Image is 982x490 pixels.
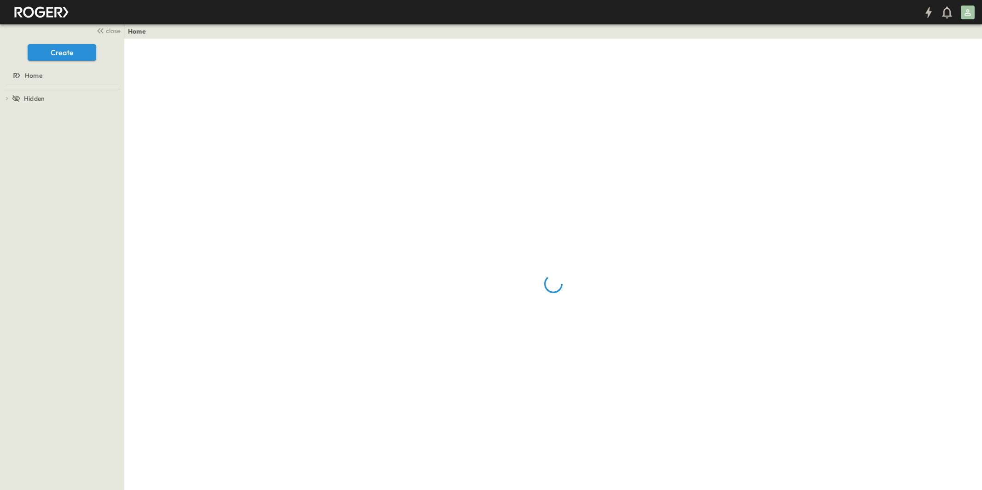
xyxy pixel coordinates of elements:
span: Hidden [24,94,45,103]
button: close [93,24,122,37]
button: Create [28,44,96,61]
a: Home [2,69,120,82]
a: Home [128,27,146,36]
span: close [106,26,120,35]
nav: breadcrumbs [128,27,151,36]
span: Home [25,71,42,80]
